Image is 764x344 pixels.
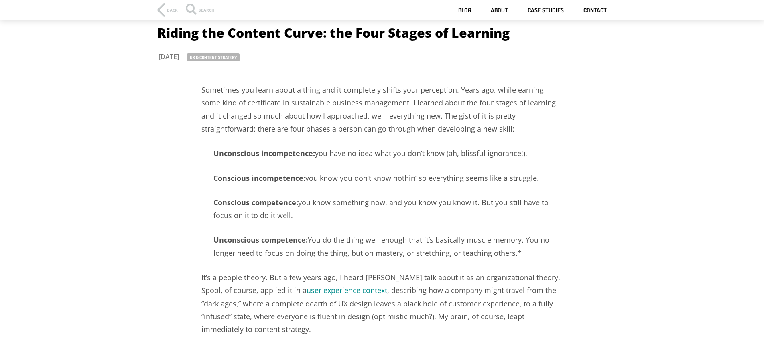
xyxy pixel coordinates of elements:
strong: Unconscious competence: [213,235,308,245]
p: You do the thing well enough that it’s basically muscle memory. You no longer need to focus on do... [201,233,563,259]
h1: Riding the Content Curve: the Four Stages of Learning [157,19,607,46]
strong: Unconscious incompetence: [213,148,315,158]
strong: Conscious incompetence: [213,173,305,183]
p: you know you don’t know nothin’ so everything seems like a struggle. [201,172,563,184]
strong: Conscious competence: [213,198,298,207]
p: you know something now, and you know you know it. But you still have to focus on it to do it well. [201,196,563,222]
a: Blog [458,7,471,14]
p: Sometimes you learn about a thing and it completely shifts your perception. Years ago, while earn... [201,83,563,136]
div: Back [167,8,178,12]
a: Case studies [528,7,564,14]
a: Back [157,3,178,17]
a: Contact [583,7,607,14]
a: About [491,7,508,14]
a: user experience context [307,285,387,295]
div: [DATE] [144,52,187,61]
p: you have no idea what you don’t know (ah, blissful ignorance!). [201,147,563,160]
p: It’s a people theory. But a few years ago, I heard [PERSON_NAME] talk about it as an organization... [201,271,563,336]
div: Search [186,8,215,16]
a: UX & content strategy [187,53,240,61]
